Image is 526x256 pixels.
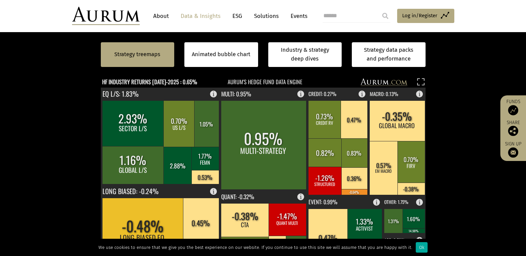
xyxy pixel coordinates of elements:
[150,10,172,22] a: About
[504,141,523,158] a: Sign up
[177,10,224,22] a: Data & Insights
[229,10,246,22] a: ESG
[508,126,518,136] img: Share this post
[72,7,140,25] img: Aurum
[379,9,392,23] input: Submit
[114,50,160,59] a: Strategy treemaps
[397,9,454,23] a: Log in/Register
[504,99,523,115] a: Funds
[251,10,282,22] a: Solutions
[416,242,428,253] div: Ok
[192,50,250,59] a: Animated bubble chart
[402,11,437,20] span: Log in/Register
[352,42,426,67] a: Strategy data packs and performance
[508,147,518,158] img: Sign up to our newsletter
[504,120,523,136] div: Share
[268,42,342,67] a: Industry & strategy deep dives
[508,105,518,115] img: Access Funds
[287,10,307,22] a: Events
